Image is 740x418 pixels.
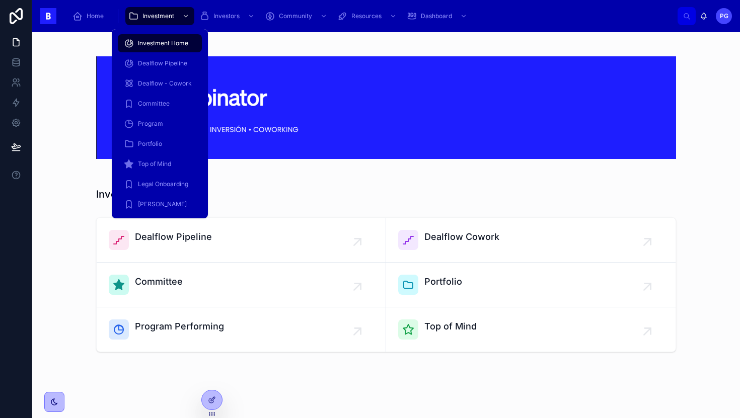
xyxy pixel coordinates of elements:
span: Legal Onboarding [138,180,188,188]
a: Community [262,7,332,25]
span: Community [279,12,312,20]
a: Dealflow - Cowork [118,74,202,93]
h1: Investment [96,187,151,201]
img: App logo [40,8,56,24]
a: Dashboard [404,7,472,25]
a: Dealflow Cowork [386,218,676,263]
span: PG [720,12,728,20]
span: Resources [351,12,382,20]
img: 18590-Captura-de-Pantalla-2024-03-07-a-las-17.49.44.png [96,56,676,159]
a: [PERSON_NAME] [118,195,202,213]
a: Top of Mind [386,307,676,352]
a: Home [69,7,111,25]
span: Investment Home [138,39,188,47]
a: Investors [196,7,260,25]
a: Investment [125,7,194,25]
a: Investment Home [118,34,202,52]
span: Portfolio [138,140,162,148]
a: Program Performing [97,307,386,352]
a: Legal Onboarding [118,175,202,193]
a: Committee [97,263,386,307]
a: Portfolio [118,135,202,153]
span: Dealflow - Cowork [138,79,192,88]
a: Dealflow Pipeline [97,218,386,263]
span: Committee [135,275,183,289]
a: Resources [334,7,402,25]
a: Top of Mind [118,155,202,173]
div: scrollable content [64,5,678,27]
a: Program [118,115,202,133]
span: Top of Mind [138,160,171,168]
span: [PERSON_NAME] [138,200,187,208]
span: Dealflow Pipeline [135,230,212,244]
a: Committee [118,95,202,113]
span: Portfolio [424,275,462,289]
span: Dealflow Pipeline [138,59,187,67]
a: Dealflow Pipeline [118,54,202,72]
span: Home [87,12,104,20]
span: Dealflow Cowork [424,230,499,244]
span: Program [138,120,163,128]
span: Committee [138,100,170,108]
a: Portfolio [386,263,676,307]
span: Top of Mind [424,319,477,333]
span: Program Performing [135,319,224,333]
span: Investors [213,12,240,20]
span: Dashboard [421,12,452,20]
span: Investment [142,12,174,20]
